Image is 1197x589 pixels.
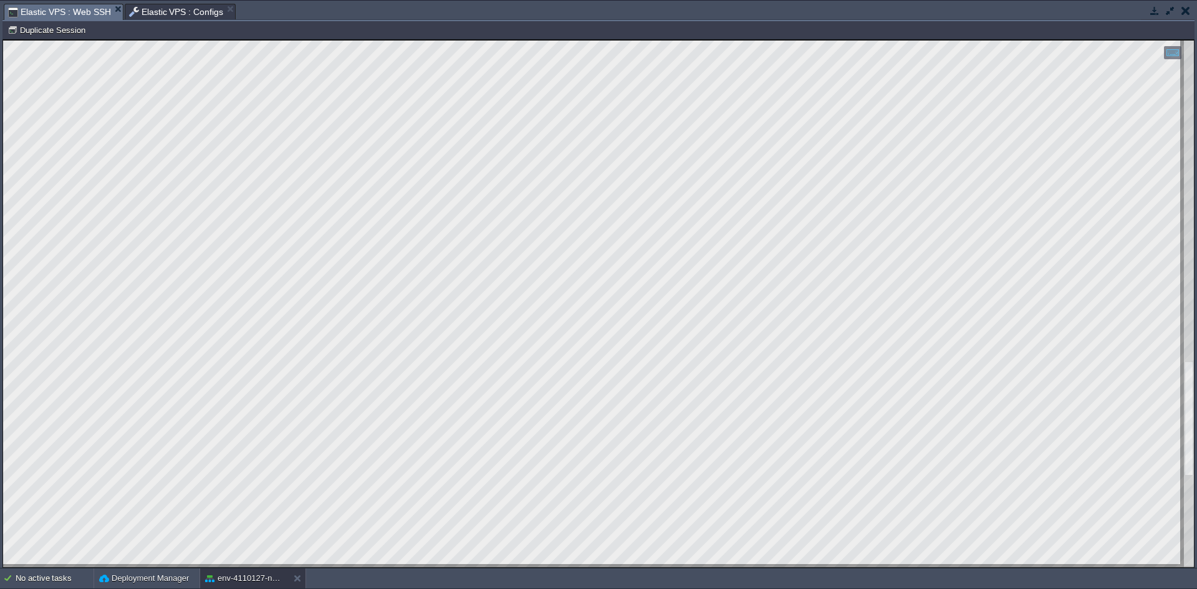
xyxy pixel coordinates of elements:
[99,572,189,585] button: Deployment Manager
[8,4,111,20] span: Elastic VPS : Web SSH
[129,4,224,19] span: Elastic VPS : Configs
[7,24,89,36] button: Duplicate Session
[16,568,94,588] div: No active tasks
[205,572,284,585] button: env-4110127-new expertcloudconsulting site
